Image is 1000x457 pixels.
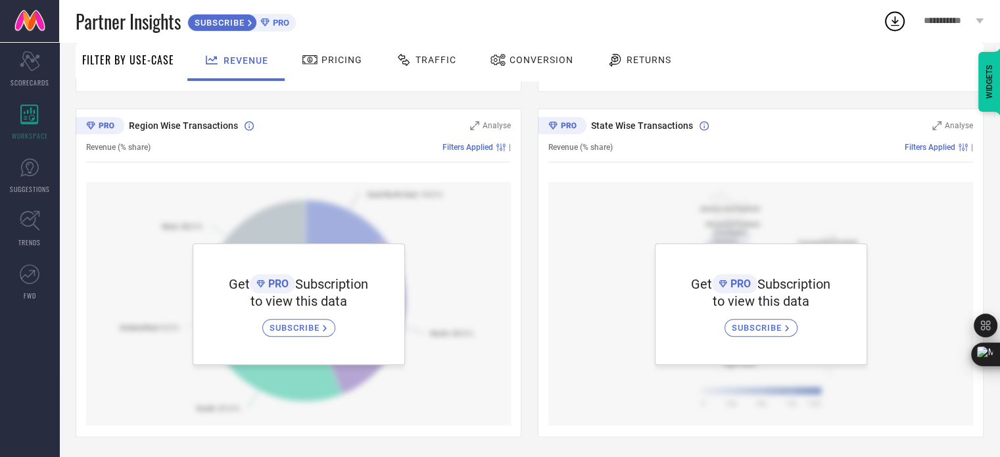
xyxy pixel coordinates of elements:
span: SUBSCRIBE [270,323,323,333]
a: SUBSCRIBE [725,309,798,337]
a: SUBSCRIBE [262,309,335,337]
div: Premium [538,117,586,137]
span: Analyse [945,121,973,130]
span: SUGGESTIONS [10,184,50,194]
span: WORKSPACE [12,131,48,141]
span: Get [229,276,250,292]
span: SCORECARDS [11,78,49,87]
span: Filters Applied [442,143,493,152]
span: to view this data [713,293,809,309]
span: SUBSCRIBE [732,323,785,333]
div: Open download list [883,9,907,33]
span: PRO [727,277,751,290]
span: | [971,143,973,152]
span: Region Wise Transactions [129,120,238,131]
span: SUBSCRIBE [188,18,248,28]
svg: Zoom [470,121,479,130]
span: Conversion [510,55,573,65]
span: | [509,143,511,152]
a: SUBSCRIBEPRO [187,11,296,32]
span: Returns [627,55,671,65]
span: Subscription [295,276,368,292]
span: Revenue (% share) [86,143,151,152]
div: Premium [76,117,124,137]
span: PRO [265,277,289,290]
span: to view this data [250,293,347,309]
span: Analyse [483,121,511,130]
span: Partner Insights [76,8,181,35]
span: State Wise Transactions [591,120,693,131]
svg: Zoom [932,121,941,130]
span: Pricing [321,55,362,65]
span: Traffic [416,55,456,65]
span: Subscription [757,276,830,292]
span: Get [691,276,712,292]
span: PRO [270,18,289,28]
span: Filter By Use-Case [82,52,174,68]
span: TRENDS [18,237,41,247]
span: FWD [24,291,36,301]
span: Filters Applied [905,143,955,152]
span: Revenue (% share) [548,143,613,152]
span: Revenue [224,55,268,66]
